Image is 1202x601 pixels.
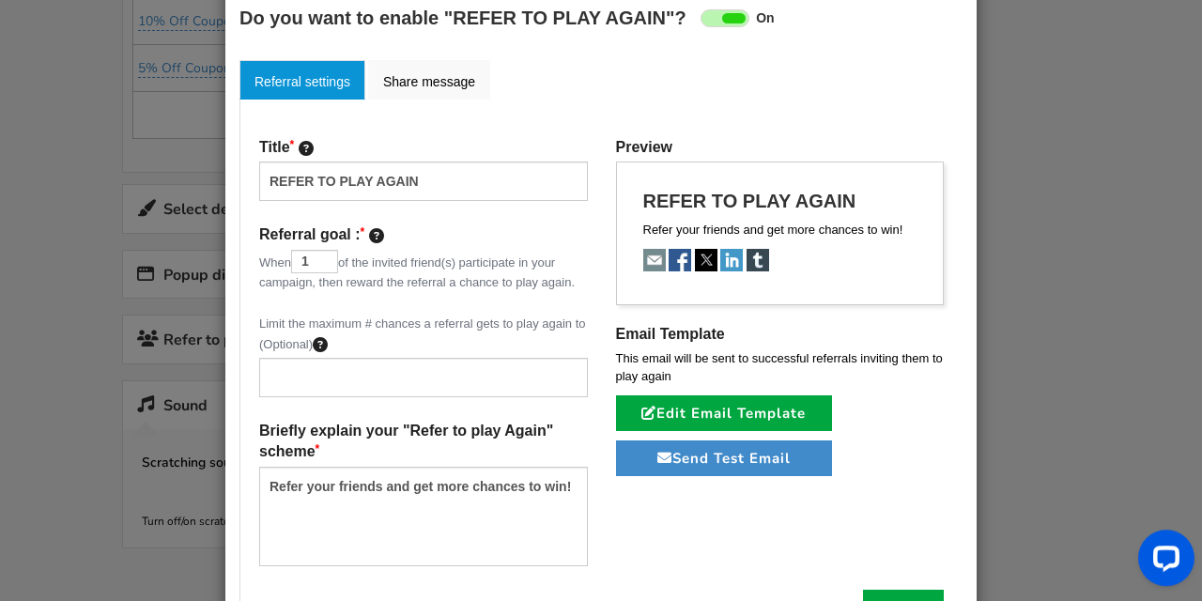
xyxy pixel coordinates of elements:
[72,397,283,418] strong: FEELING LUCKY? PLAY NOW!
[616,324,725,345] label: Email Template
[616,349,945,386] p: This email will be sent to successful referrals inviting them to play again
[368,60,490,100] a: Share message
[37,446,72,466] label: Email
[259,315,588,397] div: Limit the maximum # chances a referral gets to play again to (Optional)
[259,137,314,158] label: Title
[239,8,686,28] b: Do you want to enable "REFER TO PLAY AGAIN"?
[1123,522,1202,601] iframe: LiveChat chat widget
[239,60,365,100] a: Referral settings
[37,522,51,536] input: I would like to receive updates and marketing emails. We will treat your information with respect...
[616,137,672,158] label: Preview
[259,224,588,291] div: When of the invited friend(s) participate in your campaign, then reward the referral a chance to ...
[616,440,832,476] button: Send Test Email
[643,221,917,239] p: Refer your friends and get more chances to win!
[259,224,384,245] label: Referral goal :
[37,524,318,578] label: I would like to receive updates and marketing emails. We will treat your information with respect...
[643,191,917,211] h4: REFER TO PLAY AGAIN
[259,421,588,461] label: Briefly explain your "Refer to play Again" scheme
[616,395,832,431] a: Edit Email Template
[756,9,774,27] span: On
[287,7,335,20] a: click here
